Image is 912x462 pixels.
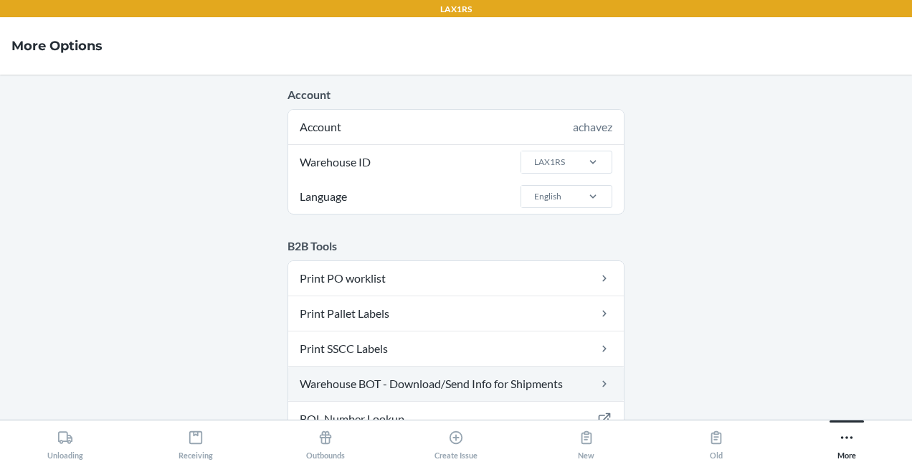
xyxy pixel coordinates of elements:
[130,420,261,460] button: Receiving
[782,420,912,460] button: More
[288,331,624,366] a: Print SSCC Labels
[306,424,345,460] div: Outbounds
[288,367,624,401] a: Warehouse BOT - Download/Send Info for Shipments
[578,424,594,460] div: New
[533,190,534,203] input: LanguageEnglish
[288,86,624,103] p: Account
[534,156,565,169] div: LAX1RS
[298,145,373,179] span: Warehouse ID
[260,420,391,460] button: Outbounds
[434,424,478,460] div: Create Issue
[573,118,612,136] div: achavez
[708,424,724,460] div: Old
[391,420,521,460] button: Create Issue
[179,424,213,460] div: Receiving
[440,3,472,16] p: LAX1RS
[11,37,103,55] h4: More Options
[534,190,561,203] div: English
[288,402,624,436] a: BOL Number Lookup
[47,424,83,460] div: Unloading
[288,237,624,255] p: B2B Tools
[837,424,856,460] div: More
[288,261,624,296] a: Print PO worklist
[652,420,782,460] button: Old
[533,156,534,169] input: Warehouse IDLAX1RS
[521,420,652,460] button: New
[288,110,624,144] div: Account
[298,179,349,214] span: Language
[288,296,624,331] a: Print Pallet Labels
